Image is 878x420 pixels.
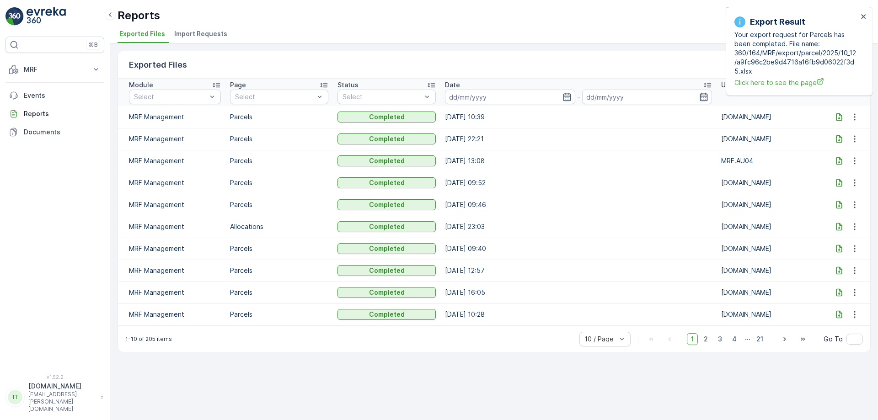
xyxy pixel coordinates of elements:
[721,310,819,319] p: [DOMAIN_NAME]
[5,86,104,105] a: Events
[129,200,221,209] p: MRF Management
[337,243,436,254] button: Completed
[337,133,436,144] button: Completed
[129,112,221,122] p: MRF Management
[582,90,712,104] input: dd/mm/yyyy
[440,194,716,216] td: [DATE] 09:46
[235,92,314,101] p: Select
[129,156,221,165] p: MRF Management
[721,266,819,275] p: [DOMAIN_NAME]
[445,80,460,90] p: Date
[343,92,422,101] p: Select
[337,221,436,232] button: Completed
[440,303,716,325] td: [DATE] 10:28
[230,222,328,231] p: Allocations
[174,29,227,38] span: Import Requests
[369,200,405,209] p: Completed
[28,391,96,413] p: [EMAIL_ADDRESS][PERSON_NAME][DOMAIN_NAME]
[230,310,328,319] p: Parcels
[230,244,328,253] p: Parcels
[337,287,436,298] button: Completed
[337,155,436,166] button: Completed
[118,8,160,23] p: Reports
[440,172,716,194] td: [DATE] 09:52
[714,333,726,345] span: 3
[337,199,436,210] button: Completed
[440,128,716,150] td: [DATE] 22:21
[440,260,716,282] td: [DATE] 12:57
[721,80,736,90] p: User
[230,288,328,297] p: Parcels
[824,335,843,344] span: Go To
[129,266,221,275] p: MRF Management
[687,333,698,345] span: 1
[129,178,221,187] p: MRF Management
[5,374,104,380] span: v 1.52.2
[721,200,819,209] p: [DOMAIN_NAME]
[119,29,165,38] span: Exported Files
[369,222,405,231] p: Completed
[745,333,750,345] p: ...
[369,244,405,253] p: Completed
[129,80,153,90] p: Module
[721,134,819,144] p: [DOMAIN_NAME]
[369,112,405,122] p: Completed
[369,310,405,319] p: Completed
[129,244,221,253] p: MRF Management
[89,41,98,48] p: ⌘B
[440,150,716,172] td: [DATE] 13:08
[5,382,104,413] button: TT[DOMAIN_NAME][EMAIL_ADDRESS][PERSON_NAME][DOMAIN_NAME]
[5,123,104,141] a: Documents
[734,78,858,87] a: Click here to see the page
[5,60,104,79] button: MRF
[230,112,328,122] p: Parcels
[721,156,819,165] p: MRF.AU04
[721,178,819,187] p: [DOMAIN_NAME]
[125,335,172,343] p: 1-10 of 205 items
[5,7,24,26] img: logo
[577,91,580,102] p: -
[129,310,221,319] p: MRF Management
[721,222,819,231] p: [DOMAIN_NAME]
[440,106,716,128] td: [DATE] 10:39
[734,30,858,76] p: Your export request for Parcels has been completed. File name: 360/164/MRF/export/parcel/2025/10_...
[752,333,767,345] span: 21
[28,382,96,391] p: [DOMAIN_NAME]
[129,58,187,71] p: Exported Files
[24,128,101,137] p: Documents
[230,200,328,209] p: Parcels
[129,222,221,231] p: MRF Management
[369,178,405,187] p: Completed
[445,90,575,104] input: dd/mm/yyyy
[129,288,221,297] p: MRF Management
[721,112,819,122] p: [DOMAIN_NAME]
[721,288,819,297] p: [DOMAIN_NAME]
[721,244,819,253] p: [DOMAIN_NAME]
[8,390,22,404] div: TT
[700,333,712,345] span: 2
[337,265,436,276] button: Completed
[5,105,104,123] a: Reports
[369,288,405,297] p: Completed
[440,216,716,238] td: [DATE] 23:03
[369,266,405,275] p: Completed
[337,177,436,188] button: Completed
[230,156,328,165] p: Parcels
[337,80,359,90] p: Status
[369,134,405,144] p: Completed
[337,112,436,122] button: Completed
[230,80,246,90] p: Page
[750,16,805,28] p: Export Result
[24,91,101,100] p: Events
[337,309,436,320] button: Completed
[27,7,66,26] img: logo_light-DOdMpM7g.png
[230,266,328,275] p: Parcels
[440,282,716,303] td: [DATE] 16:05
[861,13,867,21] button: close
[134,92,207,101] p: Select
[369,156,405,165] p: Completed
[24,109,101,118] p: Reports
[728,333,741,345] span: 4
[24,65,86,74] p: MRF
